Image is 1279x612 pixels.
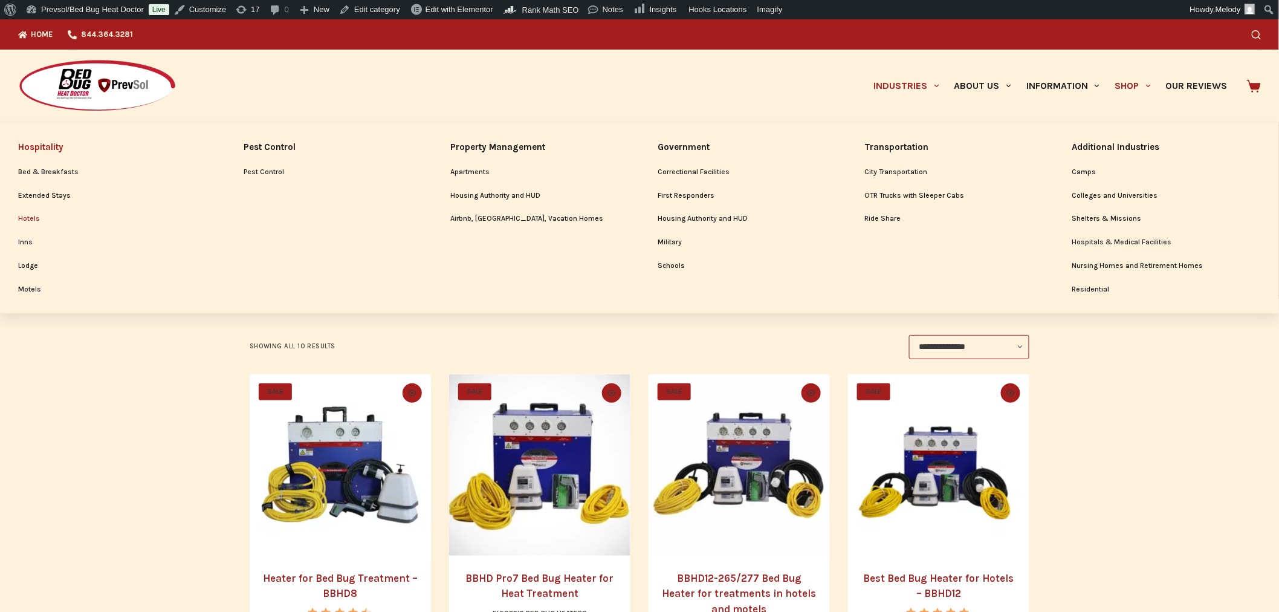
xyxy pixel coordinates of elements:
a: About Us [947,50,1018,122]
a: BBHD Pro7 Bed Bug Heater for Heat Treatment [449,374,630,556]
span: SALE [857,383,890,400]
a: Our Reviews [1158,50,1235,122]
button: Search [1252,30,1261,39]
a: Inns [18,231,207,254]
span: SALE [458,383,491,400]
p: Showing all 10 results [250,341,335,352]
img: Prevsol/Bed Bug Heat Doctor [18,59,176,113]
button: Quick view toggle [403,383,422,403]
a: Ride Share [865,207,1035,230]
span: SALE [658,383,691,400]
a: Extended Stays [18,184,207,207]
button: Quick view toggle [1001,383,1020,403]
button: Quick view toggle [602,383,621,403]
nav: Top Menu [18,19,140,50]
a: Lodge [18,255,207,278]
a: Pest Control [244,134,414,160]
a: Hotels [18,207,207,230]
a: BBHD12-265/277 Bed Bug Heater for treatments in hotels and motels [649,374,830,556]
button: Quick view toggle [801,383,821,403]
a: OTR Trucks with Sleeper Cabs [865,184,1035,207]
span: Edit with Elementor [426,5,493,14]
select: Shop order [909,335,1029,359]
span: Insights [650,5,677,14]
a: Transportation [865,134,1035,160]
span: Rank Math SEO [522,5,579,15]
a: Schools [658,255,828,278]
span: SALE [259,383,292,400]
a: Government [658,134,828,160]
a: Property Management [450,134,621,160]
a: Apartments [450,161,621,184]
a: Airbnb, [GEOGRAPHIC_DATA], Vacation Homes [450,207,621,230]
a: Home [18,19,60,50]
a: 844.364.3281 [60,19,140,50]
a: Live [149,4,169,15]
a: BBHD Pro7 Bed Bug Heater for Heat Treatment [466,572,614,600]
button: Open LiveChat chat widget [10,5,46,41]
a: Additional Industries [1072,134,1261,160]
span: Melody [1216,5,1241,14]
a: Colleges and Universities [1072,184,1261,207]
a: Heater for Bed Bug Treatment – BBHD8 [263,572,418,600]
a: Best Bed Bug Heater for Hotels - BBHD12 [848,374,1029,556]
a: Pest Control [244,161,414,184]
a: Nursing Homes and Retirement Homes [1072,255,1261,278]
a: Camps [1072,161,1261,184]
a: Hospitality [18,134,207,160]
a: Correctional Facilities [658,161,828,184]
a: Housing Authority and HUD [658,207,828,230]
a: Housing Authority and HUD [450,184,621,207]
a: Hospitals & Medical Facilities [1072,231,1261,254]
a: Industries [866,50,947,122]
nav: Primary [866,50,1235,122]
a: Motels [18,278,207,301]
a: Information [1019,50,1107,122]
a: Best Bed Bug Heater for Hotels – BBHD12 [864,572,1014,600]
a: First Responders [658,184,828,207]
a: Military [658,231,828,254]
a: City Transportation [865,161,1035,184]
a: Bed & Breakfasts [18,161,207,184]
a: Heater for Bed Bug Treatment - BBHD8 [250,374,431,556]
a: Shop [1107,50,1158,122]
a: Residential [1072,278,1261,301]
a: Shelters & Missions [1072,207,1261,230]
